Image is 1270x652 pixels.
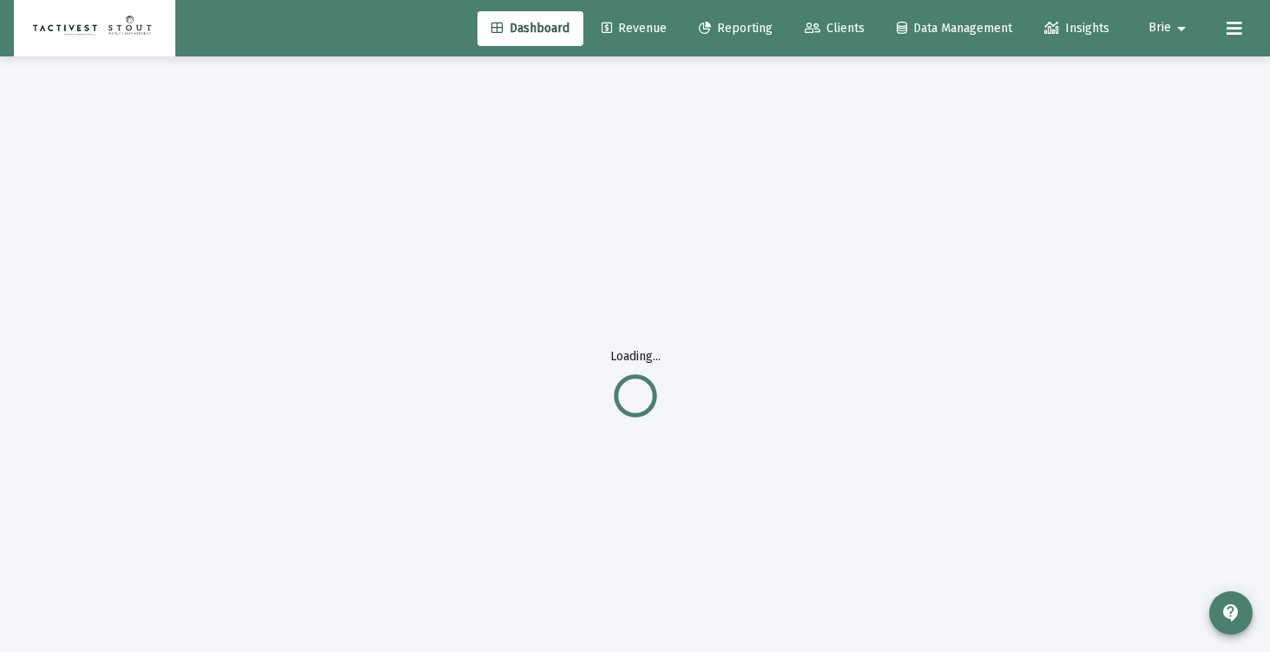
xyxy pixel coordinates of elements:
span: Clients [805,21,865,36]
mat-icon: arrow_drop_down [1171,11,1192,46]
mat-icon: contact_support [1221,603,1241,623]
img: Dashboard [27,11,162,46]
a: Dashboard [477,11,583,46]
span: Brie [1148,21,1171,36]
a: Clients [791,11,878,46]
a: Reporting [685,11,786,46]
span: Insights [1044,21,1109,36]
span: Dashboard [491,21,569,36]
a: Data Management [883,11,1026,46]
button: Brie [1128,10,1213,45]
a: Insights [1030,11,1123,46]
a: Revenue [588,11,681,46]
span: Data Management [897,21,1012,36]
span: Reporting [699,21,773,36]
span: Revenue [602,21,667,36]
